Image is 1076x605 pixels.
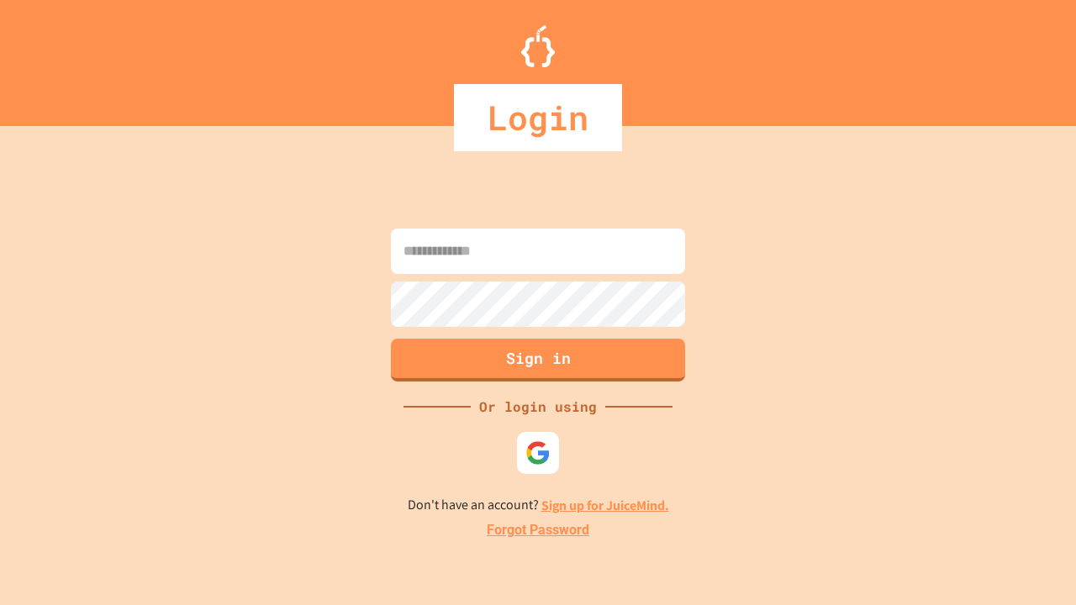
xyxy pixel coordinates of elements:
[525,440,551,466] img: google-icon.svg
[454,84,622,151] div: Login
[471,397,605,417] div: Or login using
[541,497,669,514] a: Sign up for JuiceMind.
[521,25,555,67] img: Logo.svg
[487,520,589,540] a: Forgot Password
[391,339,685,381] button: Sign in
[408,495,669,516] p: Don't have an account?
